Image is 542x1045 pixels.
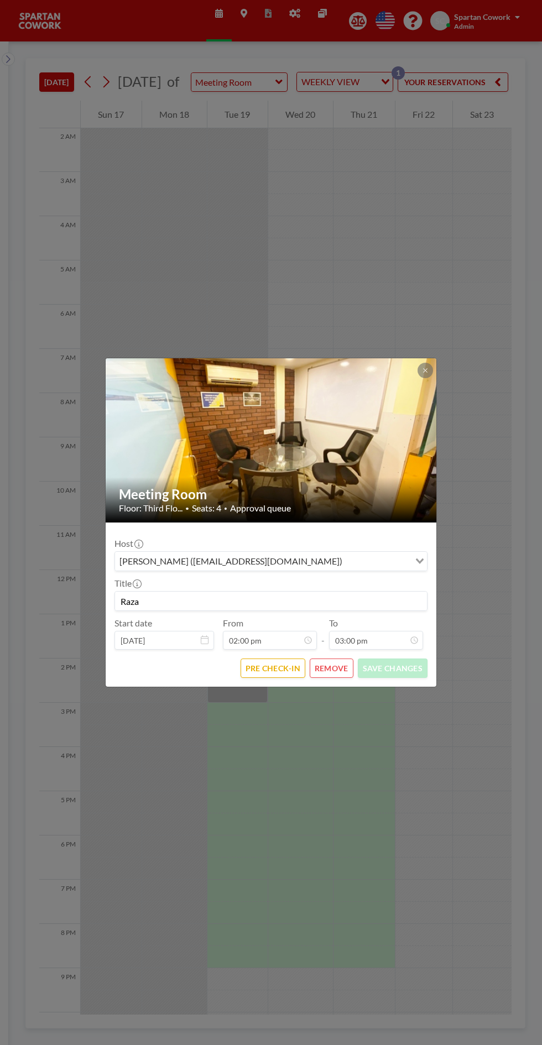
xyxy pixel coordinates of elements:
[185,504,189,513] span: •
[119,486,424,503] h2: Meeting Room
[114,578,140,589] label: Title
[114,618,152,629] label: Start date
[358,659,428,678] button: SAVE CHANGES
[241,659,305,678] button: PRE CHECK-IN
[223,618,243,629] label: From
[346,554,409,568] input: Search for option
[321,621,325,646] span: -
[115,552,427,571] div: Search for option
[192,503,221,514] span: Seats: 4
[106,316,437,565] img: 537.jpg
[119,503,183,514] span: Floor: Third Flo...
[115,592,427,610] input: (No title)
[329,618,338,629] label: To
[114,538,142,549] label: Host
[230,503,291,514] span: Approval queue
[224,505,227,512] span: •
[310,659,353,678] button: REMOVE
[117,554,345,568] span: [PERSON_NAME] ([EMAIL_ADDRESS][DOMAIN_NAME])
